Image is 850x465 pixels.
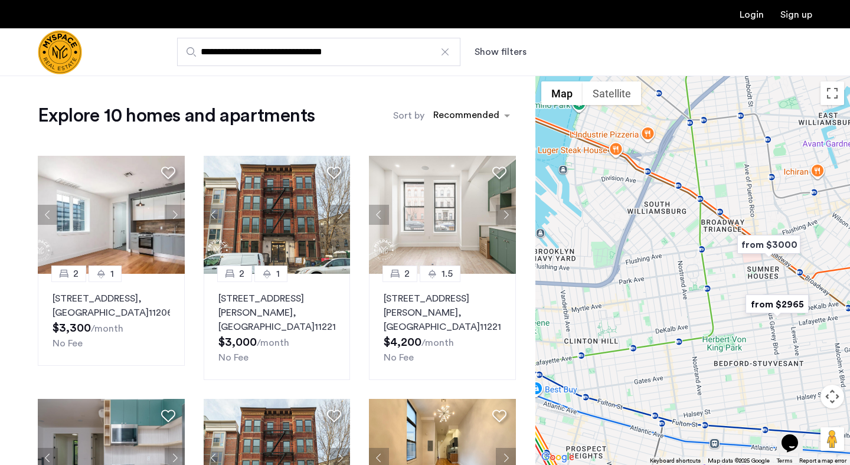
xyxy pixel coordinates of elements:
[496,205,516,225] button: Next apartment
[777,418,815,453] iframe: chat widget
[239,267,244,281] span: 2
[427,105,516,126] ng-select: sort-apartment
[204,156,351,274] img: 1997_638555323348109731.jpeg
[177,38,460,66] input: Apartment Search
[393,109,424,123] label: Sort by
[38,156,185,274] img: af89ecc1-02ec-4b73-9198-5dcabcf3354e_638888921698812574.jpeg
[38,30,82,74] a: Cazamio Logo
[165,205,185,225] button: Next apartment
[384,292,501,334] p: [STREET_ADDRESS][PERSON_NAME] 11221
[820,385,844,408] button: Map camera controls
[442,267,453,281] span: 1.5
[820,427,844,451] button: Drag Pegman onto the map to open Street View
[204,205,224,225] button: Previous apartment
[538,450,577,465] img: Google
[73,267,79,281] span: 2
[38,205,58,225] button: Previous apartment
[733,231,805,258] div: from $3000
[369,156,516,274] img: 2005_638459484300642350.png
[38,30,82,74] img: logo
[538,450,577,465] a: Open this area in Google Maps (opens a new window)
[583,81,641,105] button: Show satellite imagery
[421,338,454,348] sub: /month
[384,353,414,362] span: No Fee
[53,292,170,320] p: [STREET_ADDRESS] 11206
[820,81,844,105] button: Toggle fullscreen view
[404,267,410,281] span: 2
[369,205,389,225] button: Previous apartment
[650,457,701,465] button: Keyboard shortcuts
[218,336,257,348] span: $3,000
[740,10,764,19] a: Login
[257,338,289,348] sub: /month
[53,322,91,334] span: $3,300
[330,205,350,225] button: Next apartment
[708,458,770,464] span: Map data ©2025 Google
[110,267,114,281] span: 1
[38,104,315,127] h1: Explore 10 homes and apartments
[38,274,185,366] a: 21[STREET_ADDRESS], [GEOGRAPHIC_DATA]11206No Fee
[276,267,280,281] span: 1
[204,274,351,380] a: 21[STREET_ADDRESS][PERSON_NAME], [GEOGRAPHIC_DATA]11221No Fee
[218,292,336,334] p: [STREET_ADDRESS][PERSON_NAME] 11221
[218,353,249,362] span: No Fee
[541,81,583,105] button: Show street map
[369,274,516,380] a: 21.5[STREET_ADDRESS][PERSON_NAME], [GEOGRAPHIC_DATA]11221No Fee
[780,10,812,19] a: Registration
[384,336,421,348] span: $4,200
[741,291,813,317] div: from $2965
[799,457,846,465] a: Report a map error
[475,45,527,59] button: Show or hide filters
[777,457,792,465] a: Terms (opens in new tab)
[53,339,83,348] span: No Fee
[91,324,123,333] sub: /month
[431,108,499,125] div: Recommended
